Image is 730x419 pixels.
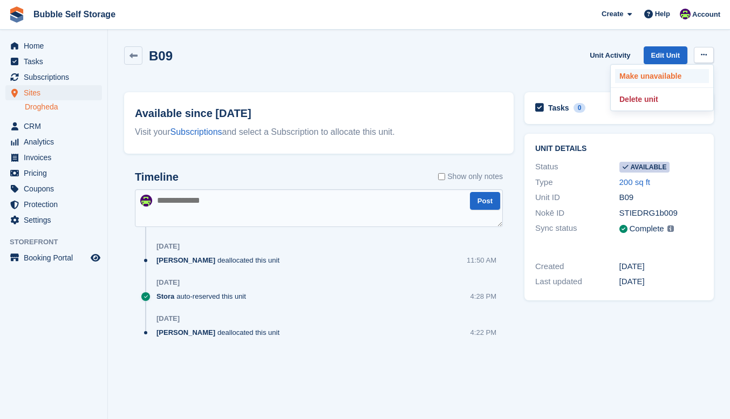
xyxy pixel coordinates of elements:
[135,105,503,121] h2: Available since [DATE]
[630,223,664,235] div: Complete
[535,260,619,273] div: Created
[170,127,222,136] a: Subscriptions
[5,150,102,165] a: menu
[24,70,88,85] span: Subscriptions
[5,38,102,53] a: menu
[438,171,503,182] label: Show only notes
[24,119,88,134] span: CRM
[140,195,152,207] img: Tom Gilmore
[5,250,102,265] a: menu
[615,69,709,83] a: Make unavailable
[135,126,503,139] div: Visit your and select a Subscription to allocate this unit.
[467,255,496,265] div: 11:50 AM
[24,212,88,228] span: Settings
[470,291,496,301] div: 4:28 PM
[156,255,285,265] div: deallocated this unit
[470,327,496,338] div: 4:22 PM
[156,278,180,287] div: [DATE]
[585,46,635,64] a: Unit Activity
[438,171,445,182] input: Show only notes
[655,9,670,19] span: Help
[156,291,174,301] span: Stora
[89,251,102,264] a: Preview store
[535,176,619,189] div: Type
[5,70,102,85] a: menu
[24,250,88,265] span: Booking Portal
[692,9,720,20] span: Account
[5,166,102,181] a: menu
[619,191,704,204] div: B09
[535,191,619,204] div: Unit ID
[156,327,215,338] span: [PERSON_NAME]
[667,225,674,232] img: icon-info-grey-7440780725fd019a000dd9b08b2336e03edf1995a4989e88bcd33f0948082b44.svg
[5,85,102,100] a: menu
[24,85,88,100] span: Sites
[644,46,687,64] a: Edit Unit
[10,237,107,248] span: Storefront
[535,207,619,219] div: Nokē ID
[5,119,102,134] a: menu
[156,327,285,338] div: deallocated this unit
[24,54,88,69] span: Tasks
[5,181,102,196] a: menu
[680,9,691,19] img: Tom Gilmore
[548,103,569,113] h2: Tasks
[24,181,88,196] span: Coupons
[24,38,88,53] span: Home
[619,177,651,187] a: 200 sq ft
[619,162,670,173] span: Available
[24,134,88,149] span: Analytics
[149,49,173,63] h2: B09
[156,314,180,323] div: [DATE]
[24,150,88,165] span: Invoices
[5,134,102,149] a: menu
[25,102,102,112] a: Drogheda
[9,6,25,23] img: stora-icon-8386f47178a22dfd0bd8f6a31ec36ba5ce8667c1dd55bd0f319d3a0aa187defe.svg
[5,197,102,212] a: menu
[574,103,586,113] div: 0
[29,5,120,23] a: Bubble Self Storage
[24,166,88,181] span: Pricing
[156,242,180,251] div: [DATE]
[535,145,703,153] h2: Unit details
[156,291,251,301] div: auto-reserved this unit
[619,276,704,288] div: [DATE]
[602,9,623,19] span: Create
[135,171,179,183] h2: Timeline
[535,276,619,288] div: Last updated
[535,161,619,173] div: Status
[619,207,704,219] div: STIEDRG1b009
[24,197,88,212] span: Protection
[470,192,500,210] button: Post
[5,212,102,228] a: menu
[5,54,102,69] a: menu
[156,255,215,265] span: [PERSON_NAME]
[535,222,619,236] div: Sync status
[619,260,704,273] div: [DATE]
[615,92,709,106] a: Delete unit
